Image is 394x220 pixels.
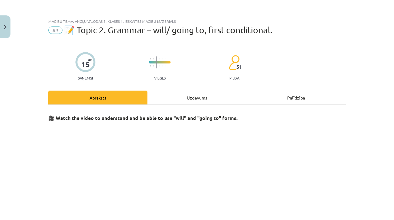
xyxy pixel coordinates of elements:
[156,56,157,68] img: icon-long-line-d9ea69661e0d244f92f715978eff75569469978d946b2353a9bb055b3ed8787d.svg
[150,58,151,59] img: icon-short-line-57e1e144782c952c97e751825c79c345078a6d821885a25fce030b3d8c18986b.svg
[229,55,239,70] img: students-c634bb4e5e11cddfef0936a35e636f08e4e9abd3cc4e673bd6f9a4125e45ecb1.svg
[153,58,154,59] img: icon-short-line-57e1e144782c952c97e751825c79c345078a6d821885a25fce030b3d8c18986b.svg
[229,76,239,80] p: pilda
[153,65,154,67] img: icon-short-line-57e1e144782c952c97e751825c79c345078a6d821885a25fce030b3d8c18986b.svg
[81,60,90,69] div: 15
[48,115,238,121] strong: 🎥 Watch the video to understand and be able to use "will" and "going to" forms.
[147,91,247,104] div: Uzdevums
[159,58,160,59] img: icon-short-line-57e1e144782c952c97e751825c79c345078a6d821885a25fce030b3d8c18986b.svg
[150,65,151,67] img: icon-short-line-57e1e144782c952c97e751825c79c345078a6d821885a25fce030b3d8c18986b.svg
[163,58,163,59] img: icon-short-line-57e1e144782c952c97e751825c79c345078a6d821885a25fce030b3d8c18986b.svg
[88,58,92,61] span: XP
[64,25,272,35] span: 📝 Topic 2. Grammar – will/ going to, first conditional.
[48,91,147,104] div: Apraksts
[75,76,95,80] p: Saņemsi
[48,26,62,34] span: #3
[154,76,166,80] p: Viegls
[159,65,160,67] img: icon-short-line-57e1e144782c952c97e751825c79c345078a6d821885a25fce030b3d8c18986b.svg
[163,65,163,67] img: icon-short-line-57e1e144782c952c97e751825c79c345078a6d821885a25fce030b3d8c18986b.svg
[48,19,346,23] div: Mācību tēma: Angļu valodas 8. klases 1. ieskaites mācību materiāls
[247,91,346,104] div: Palīdzība
[236,64,242,70] span: 51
